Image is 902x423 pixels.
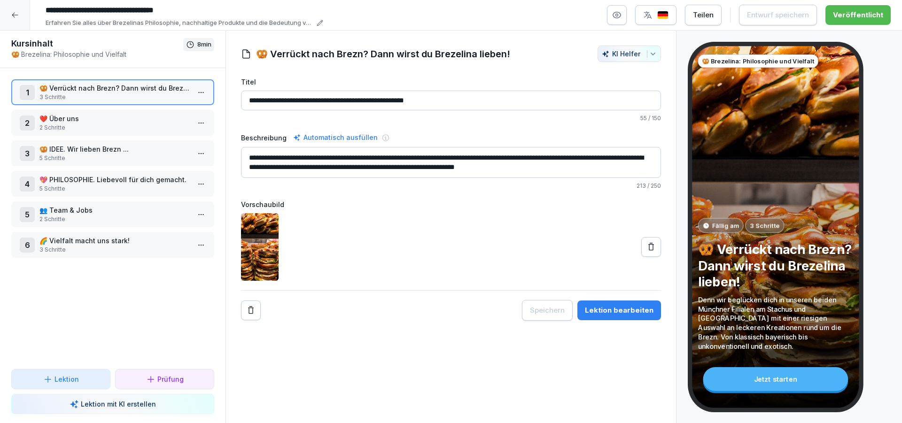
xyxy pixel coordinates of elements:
[39,246,190,254] p: 3 Schritte
[739,5,817,25] button: Entwurf speichern
[39,154,190,162] p: 5 Schritte
[241,133,287,143] label: Beschreibung
[11,49,183,59] p: 🥨 Brezelina: Philosophie und Vielfalt
[685,5,722,25] button: Teilen
[20,146,35,161] div: 3
[256,47,510,61] h1: 🥨 Verrückt nach Brezn? Dann wirst du Brezelina lieben!
[702,57,815,66] p: 🥨 Brezelina: Philosophie und Vielfalt
[577,300,661,320] button: Lektion bearbeiten
[11,369,110,389] button: Lektion
[11,140,214,166] div: 3🥨 IDEE. Wir lieben Brezn ...5 Schritte
[39,175,190,185] p: 💖 PHILOSOPHIE. Liebevoll für dich gemacht.
[291,132,380,143] div: Automatisch ausfüllen
[54,374,79,384] p: Lektion
[81,399,156,409] p: Lektion mit KI erstellen
[39,236,190,246] p: 🌈 Vielfalt macht uns stark!
[703,367,848,391] div: Jetzt starten
[657,11,669,20] img: de.svg
[157,374,184,384] p: Prüfung
[522,300,573,321] button: Speichern
[530,305,565,315] div: Speichern
[46,18,314,28] p: Erfahren Sie alles über Brezelinas Philosophie, nachhaltige Produkte und die Bedeutung von Vielfa...
[241,77,661,87] label: Titel
[598,46,661,62] button: KI Helfer
[11,38,183,49] h1: Kursinhalt
[241,182,661,190] p: / 250
[115,369,214,389] button: Prüfung
[20,85,35,100] div: 1
[585,305,653,315] div: Lektion bearbeiten
[39,215,190,223] p: 2 Schritte
[747,10,809,20] div: Entwurf speichern
[241,200,661,209] label: Vorschaubild
[39,114,190,123] p: ❤️ Über uns
[39,205,190,215] p: 👥 Team & Jobs
[39,83,190,93] p: 🥨 Verrückt nach Brezn? Dann wirst du Brezelina lieben!
[20,177,35,192] div: 4
[693,10,714,20] div: Teilen
[39,123,190,132] p: 2 Schritte
[637,182,646,189] span: 213
[20,207,35,222] div: 5
[39,185,190,193] p: 5 Schritte
[39,93,190,101] p: 3 Schritte
[712,221,739,230] p: Fällig am
[11,110,214,136] div: 2❤️ Über uns2 Schritte
[241,213,279,281] img: p5sxfwglv8kq0db8t9omnz41.png
[11,79,214,105] div: 1🥨 Verrückt nach Brezn? Dann wirst du Brezelina lieben!3 Schritte
[11,232,214,258] div: 6🌈 Vielfalt macht uns stark!3 Schritte
[11,201,214,227] div: 5👥 Team & Jobs2 Schritte
[11,394,214,414] button: Lektion mit KI erstellen
[640,115,647,122] span: 55
[241,114,661,123] p: / 150
[197,40,211,49] p: 8 min
[11,171,214,197] div: 4💖 PHILOSOPHIE. Liebevoll für dich gemacht.5 Schritte
[39,144,190,154] p: 🥨 IDEE. Wir lieben Brezn ...
[241,300,261,320] button: Remove
[20,238,35,253] div: 6
[602,50,657,58] div: KI Helfer
[750,221,779,230] p: 3 Schritte
[698,295,853,351] p: Denn wir beglücken dich in unseren beiden Münchner Filialen am Stachus und [GEOGRAPHIC_DATA] mit ...
[825,5,891,25] button: Veröffentlicht
[698,241,853,290] p: 🥨 Verrückt nach Brezn? Dann wirst du Brezelina lieben!
[833,10,883,20] div: Veröffentlicht
[20,115,35,131] div: 2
